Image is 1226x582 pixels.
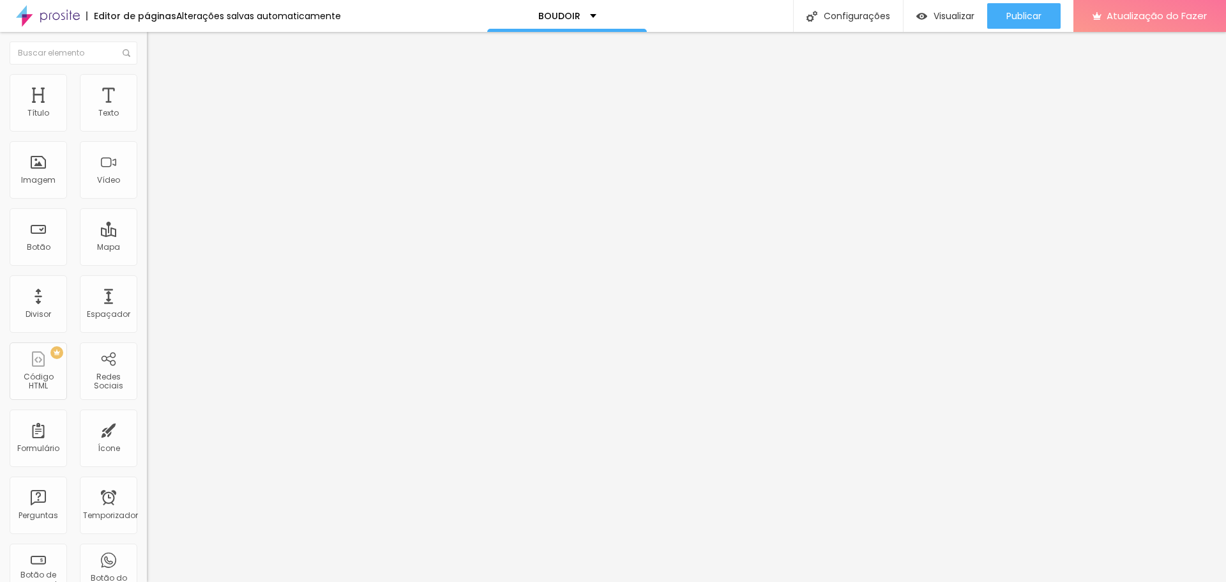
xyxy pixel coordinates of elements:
[94,371,123,391] font: Redes Sociais
[147,32,1226,582] iframe: Editor
[123,49,130,57] img: Ícone
[806,11,817,22] img: Ícone
[538,10,580,22] font: BOUDOIR
[94,10,176,22] font: Editor de páginas
[934,10,974,22] font: Visualizar
[904,3,987,29] button: Visualizar
[98,107,119,118] font: Texto
[98,443,120,454] font: Ícone
[27,107,49,118] font: Título
[87,309,130,319] font: Espaçador
[176,10,341,22] font: Alterações salvas automaticamente
[26,309,51,319] font: Divisor
[83,510,138,521] font: Temporizador
[27,241,50,252] font: Botão
[1006,10,1041,22] font: Publicar
[19,510,58,521] font: Perguntas
[916,11,927,22] img: view-1.svg
[21,174,56,185] font: Imagem
[97,241,120,252] font: Mapa
[97,174,120,185] font: Vídeo
[987,3,1061,29] button: Publicar
[10,42,137,65] input: Buscar elemento
[1107,9,1207,22] font: Atualização do Fazer
[17,443,59,454] font: Formulário
[24,371,54,391] font: Código HTML
[824,10,890,22] font: Configurações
